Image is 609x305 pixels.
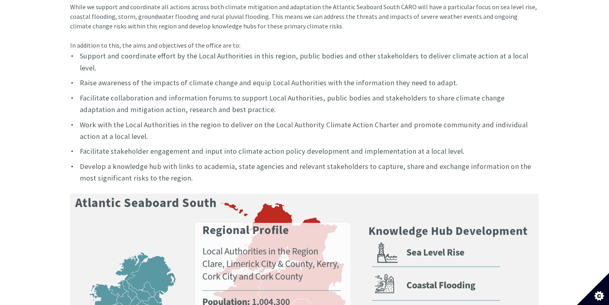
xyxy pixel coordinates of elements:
li: Support and co [70,50,539,74]
font: While we support and coordinate all actions across both climate mitigation and adaptation the Atl... [70,3,537,49]
font: Facilitate stakeholder engagement and input into climate action policy development and implementa... [80,146,464,156]
button: Set cookie preferences [577,273,609,305]
font: ordinate effort by the Local Authorities in this region, public bodies and other stakeholders to ... [80,51,528,72]
font: Work with the Local Authorities in the region to deliver on the Local Authority Climate Action Ch... [80,120,528,141]
font: Raise awareness of the impacts of climate change and equip Local Authorities with the information... [80,78,458,87]
font: Facilitate collaboration and information forums to support Local Authorities, public bodies and s... [80,93,504,114]
font: Develop a knowledge hub with links to academia, state agencies and relevant stakeholders to captu... [80,162,531,183]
